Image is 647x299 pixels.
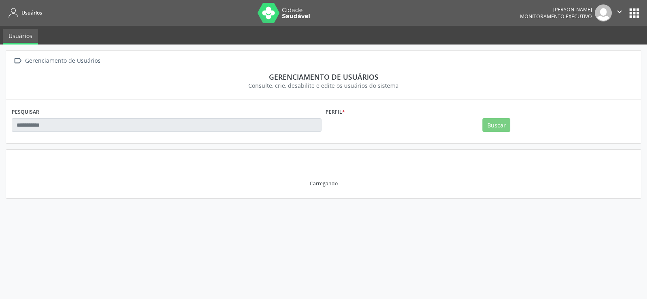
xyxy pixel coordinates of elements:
div: Gerenciamento de usuários [17,72,630,81]
a: Usuários [6,6,42,19]
button:  [612,4,627,21]
div: Gerenciamento de Usuários [23,55,102,67]
i:  [12,55,23,67]
button: apps [627,6,641,20]
a: Usuários [3,29,38,45]
label: PESQUISAR [12,106,39,118]
span: Usuários [21,9,42,16]
div: [PERSON_NAME] [520,6,592,13]
div: Carregando [310,180,338,187]
button: Buscar [482,118,510,132]
img: img [595,4,612,21]
i:  [615,7,624,16]
div: Consulte, crie, desabilite e edite os usuários do sistema [17,81,630,90]
span: Monitoramento Executivo [520,13,592,20]
label: Perfil [326,106,345,118]
a:  Gerenciamento de Usuários [12,55,102,67]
